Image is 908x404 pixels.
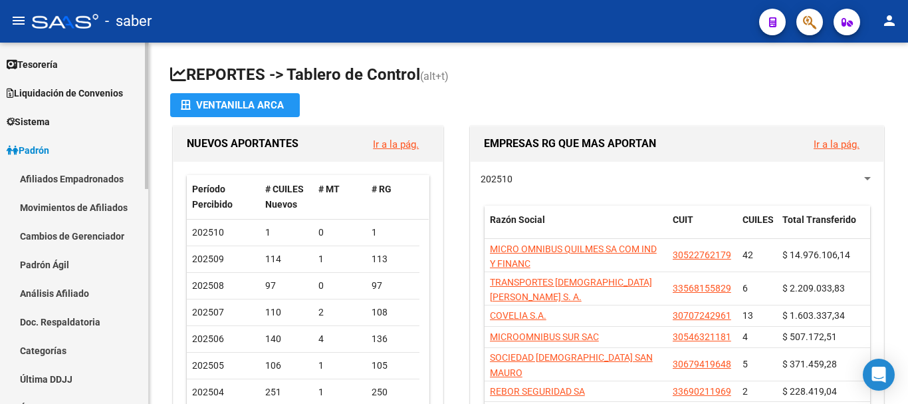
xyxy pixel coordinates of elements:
[373,138,419,150] a: Ir a la pág.
[881,13,897,29] mat-icon: person
[490,352,653,378] span: SOCIEDAD [DEMOGRAPHIC_DATA] SAN MAURO
[318,331,361,347] div: 4
[782,214,856,225] span: Total Transferido
[742,250,753,260] span: 42
[673,250,731,260] span: 30522762179
[192,184,233,210] span: Período Percibido
[372,385,414,400] div: 250
[192,307,224,317] span: 202507
[318,252,361,267] div: 1
[490,214,545,225] span: Razón Social
[782,386,837,397] span: $ 228.419,04
[782,310,845,321] span: $ 1.603.337,34
[742,331,748,342] span: 4
[481,174,512,184] span: 202510
[318,305,361,320] div: 2
[814,138,859,150] a: Ir a la pág.
[673,310,731,321] span: 30707242961
[372,278,414,294] div: 97
[673,359,731,369] span: 30679419648
[265,358,308,373] div: 106
[192,254,224,264] span: 202509
[485,206,667,250] datatable-header-cell: Razón Social
[742,214,774,225] span: CUILES
[420,70,449,83] span: (alt+t)
[7,57,58,72] span: Tesorería
[737,206,777,250] datatable-header-cell: CUILES
[170,93,300,117] button: Ventanilla ARCA
[742,386,748,397] span: 2
[265,278,308,294] div: 97
[782,331,837,342] span: $ 507.172,51
[170,64,887,87] h1: REPORTES -> Tablero de Control
[7,143,49,158] span: Padrón
[372,305,414,320] div: 108
[782,283,845,294] span: $ 2.209.033,83
[673,214,693,225] span: CUIT
[265,184,304,210] span: # CUILES Nuevos
[673,283,731,294] span: 33568155829
[782,359,837,369] span: $ 371.459,28
[667,206,737,250] datatable-header-cell: CUIT
[803,132,870,156] button: Ir a la pág.
[192,387,224,397] span: 202504
[372,358,414,373] div: 105
[490,331,599,342] span: MICROOMNIBUS SUR SAC
[318,278,361,294] div: 0
[490,277,652,303] span: TRANSPORTES [DEMOGRAPHIC_DATA][PERSON_NAME] S. A.
[863,359,895,391] div: Open Intercom Messenger
[372,331,414,347] div: 136
[490,310,546,321] span: COVELIA S.A.
[192,333,224,344] span: 202506
[742,359,748,369] span: 5
[187,175,260,219] datatable-header-cell: Período Percibido
[265,305,308,320] div: 110
[265,252,308,267] div: 114
[7,86,123,101] span: Liquidación de Convenios
[318,225,361,240] div: 0
[777,206,870,250] datatable-header-cell: Total Transferido
[192,360,224,371] span: 202505
[11,13,27,29] mat-icon: menu
[372,225,414,240] div: 1
[187,137,298,150] span: NUEVOS APORTANTES
[318,184,340,194] span: # MT
[673,331,731,342] span: 30546321181
[372,184,392,194] span: # RG
[673,386,731,397] span: 33690211969
[366,175,419,219] datatable-header-cell: # RG
[105,7,152,36] span: - saber
[265,385,308,400] div: 251
[490,386,585,397] span: REBOR SEGURIDAD SA
[362,132,429,156] button: Ir a la pág.
[192,280,224,291] span: 202508
[490,244,657,270] span: MICRO OMNIBUS QUILMES SA COM IND Y FINANC
[260,175,313,219] datatable-header-cell: # CUILES Nuevos
[265,225,308,240] div: 1
[181,93,289,117] div: Ventanilla ARCA
[782,250,850,260] span: $ 14.976.106,14
[313,175,366,219] datatable-header-cell: # MT
[742,283,748,294] span: 6
[484,137,656,150] span: EMPRESAS RG QUE MAS APORTAN
[192,227,224,238] span: 202510
[372,252,414,267] div: 113
[318,385,361,400] div: 1
[265,331,308,347] div: 140
[742,310,753,321] span: 13
[318,358,361,373] div: 1
[7,114,50,129] span: Sistema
